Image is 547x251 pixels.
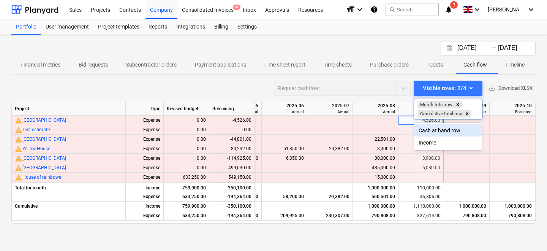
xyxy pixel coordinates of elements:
[454,101,462,108] div: Remove Month total row
[414,137,482,149] div: Income
[509,214,547,251] iframe: Chat Widget
[418,101,454,108] div: Month total row
[418,110,463,118] div: Cumulative total row
[414,124,482,137] div: Cash at hand row
[463,110,471,118] div: Remove Cumulative total row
